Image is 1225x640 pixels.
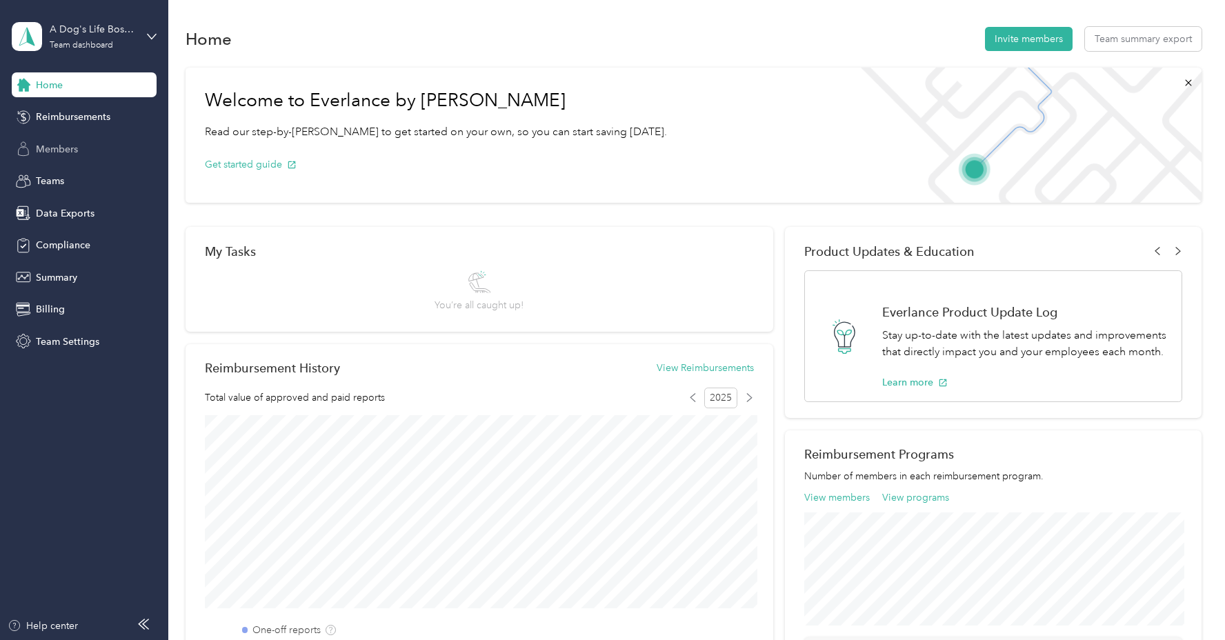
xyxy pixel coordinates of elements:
[50,41,113,50] div: Team dashboard
[36,302,65,317] span: Billing
[36,110,110,124] span: Reimbursements
[8,619,78,633] button: Help center
[847,68,1201,203] img: Welcome to everlance
[205,390,385,405] span: Total value of approved and paid reports
[186,32,232,46] h1: Home
[36,174,64,188] span: Teams
[36,238,90,252] span: Compliance
[205,157,297,172] button: Get started guide
[804,469,1182,483] p: Number of members in each reimbursement program.
[882,305,1166,319] h1: Everlance Product Update Log
[36,142,78,157] span: Members
[882,490,949,505] button: View programs
[36,270,77,285] span: Summary
[657,361,754,375] button: View Reimbursements
[1085,27,1202,51] button: Team summary export
[252,623,321,637] label: One-off reports
[804,490,870,505] button: View members
[36,334,99,349] span: Team Settings
[205,90,667,112] h1: Welcome to Everlance by [PERSON_NAME]
[704,388,737,408] span: 2025
[36,206,94,221] span: Data Exports
[804,244,975,259] span: Product Updates & Education
[804,447,1182,461] h2: Reimbursement Programs
[205,244,754,259] div: My Tasks
[882,327,1166,361] p: Stay up-to-date with the latest updates and improvements that directly impact you and your employ...
[1148,563,1225,640] iframe: Everlance-gr Chat Button Frame
[985,27,1073,51] button: Invite members
[205,123,667,141] p: Read our step-by-[PERSON_NAME] to get started on your own, so you can start saving [DATE].
[882,375,948,390] button: Learn more
[36,78,63,92] span: Home
[205,361,340,375] h2: Reimbursement History
[435,298,524,312] span: You’re all caught up!
[50,22,136,37] div: A Dog's Life Boston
